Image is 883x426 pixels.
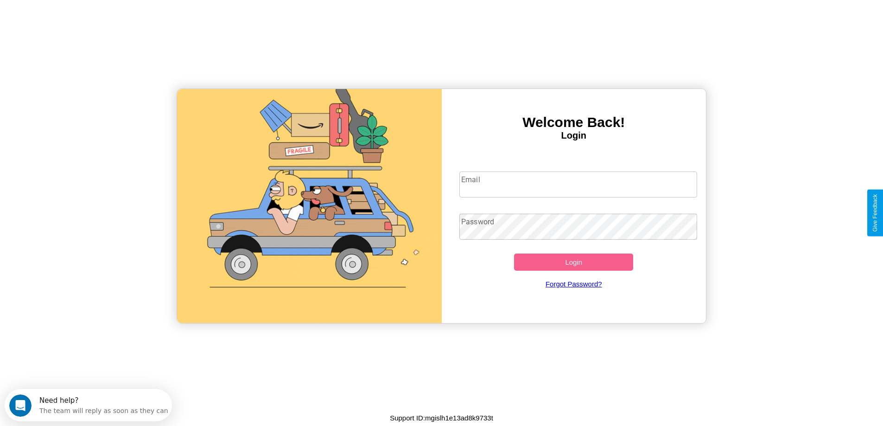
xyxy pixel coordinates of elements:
iframe: Intercom live chat discovery launcher [5,389,172,421]
p: Support ID: mgislh1e13ad8k9733t [390,412,493,424]
a: Forgot Password? [455,271,692,297]
iframe: Intercom live chat [9,394,32,417]
div: Give Feedback [872,194,878,232]
h3: Welcome Back! [442,114,706,130]
div: The team will reply as soon as they can [35,15,164,25]
div: Open Intercom Messenger [4,4,172,29]
div: Need help? [35,8,164,15]
img: gif [177,89,442,323]
h4: Login [442,130,706,141]
button: Login [514,254,633,271]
